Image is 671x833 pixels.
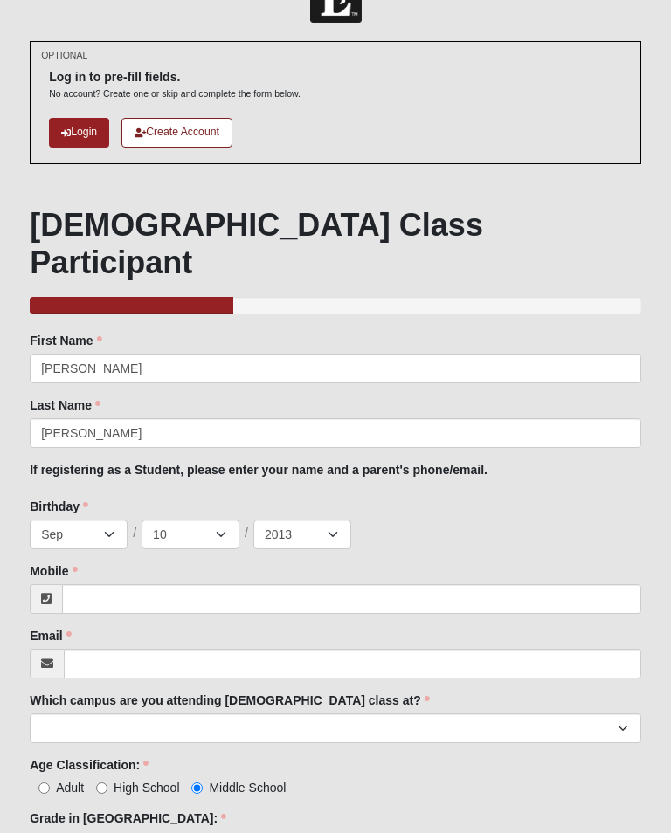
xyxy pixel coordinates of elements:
input: High School [96,782,107,794]
label: Email [30,627,71,644]
a: Create Account [121,118,232,147]
h1: [DEMOGRAPHIC_DATA] Class Participant [30,206,641,281]
label: Mobile [30,562,77,580]
label: Grade in [GEOGRAPHIC_DATA]: [30,809,226,827]
span: / [245,524,248,543]
span: Middle School [209,781,286,795]
b: If registering as a Student, please enter your name and a parent's phone/email. [30,463,488,477]
label: Which campus are you attending [DEMOGRAPHIC_DATA] class at? [30,692,430,709]
label: Last Name [30,396,100,414]
input: Middle School [191,782,203,794]
a: Login [49,118,109,147]
span: Adult [56,781,84,795]
input: Adult [38,782,50,794]
small: OPTIONAL [41,49,87,62]
label: Age Classification: [30,756,149,774]
p: No account? Create one or skip and complete the form below. [49,87,301,100]
h6: Log in to pre-fill fields. [49,70,301,85]
span: / [133,524,136,543]
span: High School [114,781,180,795]
label: Birthday [30,498,88,515]
label: First Name [30,332,101,349]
